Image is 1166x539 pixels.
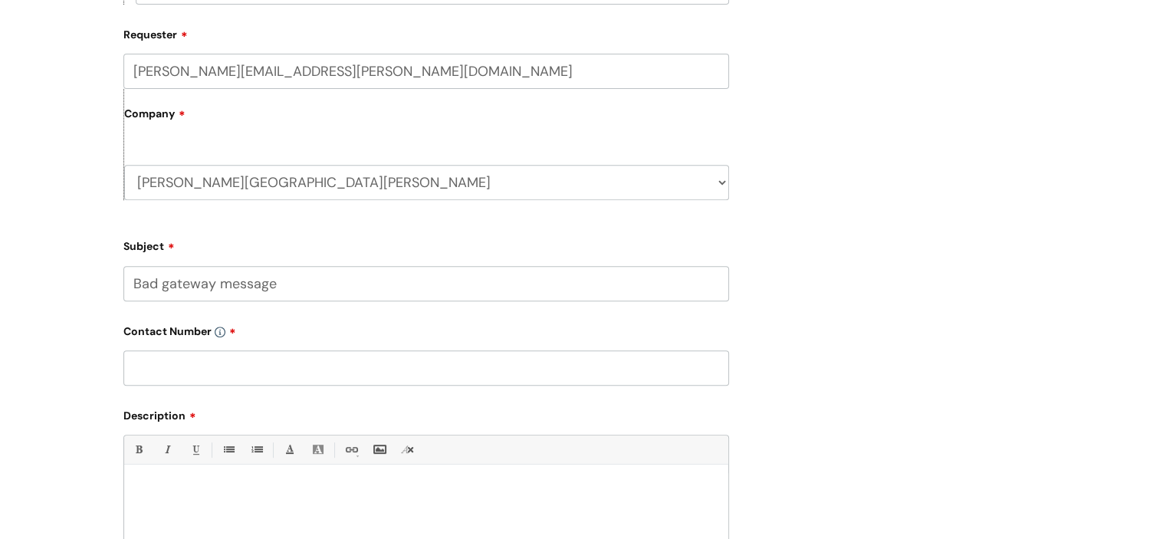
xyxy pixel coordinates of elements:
[398,440,417,459] a: Remove formatting (Ctrl-\)
[341,440,360,459] a: Link
[215,327,225,337] img: info-icon.svg
[124,102,729,136] label: Company
[123,235,729,253] label: Subject
[123,54,729,89] input: Email
[280,440,299,459] a: Font Color
[370,440,389,459] a: Insert Image...
[157,440,176,459] a: Italic (Ctrl-I)
[123,404,729,422] label: Description
[186,440,205,459] a: Underline(Ctrl-U)
[308,440,327,459] a: Back Color
[123,23,729,41] label: Requester
[247,440,266,459] a: 1. Ordered List (Ctrl-Shift-8)
[129,440,148,459] a: Bold (Ctrl-B)
[123,320,729,338] label: Contact Number
[218,440,238,459] a: • Unordered List (Ctrl-Shift-7)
